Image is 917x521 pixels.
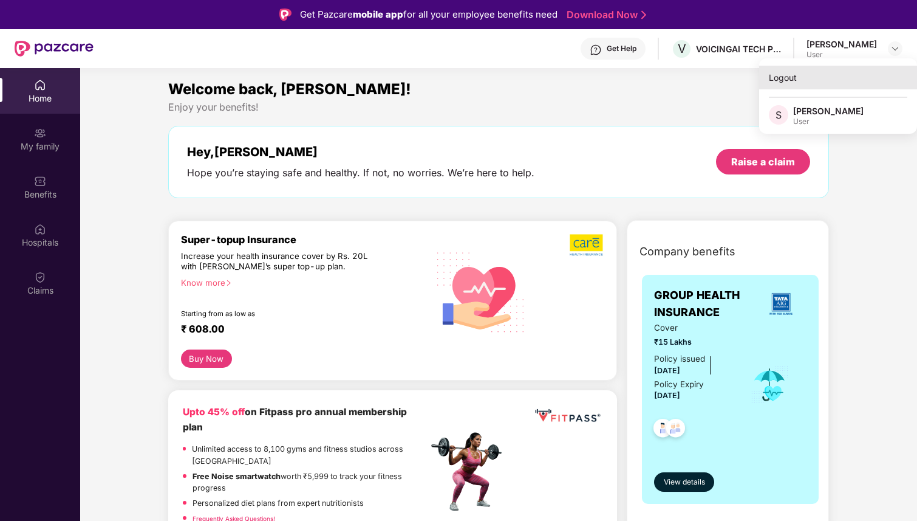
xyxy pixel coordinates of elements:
[187,167,534,179] div: Hope you’re staying safe and healthy. If not, no worries. We’re here to help.
[806,50,877,60] div: User
[192,443,428,467] p: Unlimited access to 8,100 gyms and fitness studios across [GEOGRAPHIC_DATA]
[759,66,917,89] div: Logout
[654,366,680,375] span: [DATE]
[181,278,421,286] div: Know more
[181,251,375,272] div: Increase your health insurance cover by Rs. 20L with [PERSON_NAME]’s super top-up plan.
[183,406,245,418] b: Upto 45% off
[193,497,364,509] p: Personalized diet plans from expert nutritionists
[750,365,789,405] img: icon
[187,145,534,159] div: Hey, [PERSON_NAME]
[654,391,680,400] span: [DATE]
[567,9,643,21] a: Download Now
[607,44,636,53] div: Get Help
[428,429,513,514] img: fpp.png
[806,38,877,50] div: [PERSON_NAME]
[183,406,407,432] b: on Fitpass pro annual membership plan
[353,9,403,20] strong: mobile app
[793,105,864,117] div: [PERSON_NAME]
[639,243,735,260] span: Company benefits
[181,350,232,368] button: Buy Now
[193,472,281,481] strong: Free Noise smartwatch
[654,287,756,322] span: GROUP HEALTH INSURANCE
[181,309,377,318] div: Starting from as low as
[641,9,646,21] img: Stroke
[654,336,734,348] span: ₹15 Lakhs
[279,9,291,21] img: Logo
[428,238,534,345] img: svg+xml;base64,PHN2ZyB4bWxucz0iaHR0cDovL3d3dy53My5vcmcvMjAwMC9zdmciIHhtbG5zOnhsaW5rPSJodHRwOi8vd3...
[654,353,705,365] div: Policy issued
[570,233,604,257] img: b5dec4f62d2307b9de63beb79f102df3.png
[533,405,602,427] img: fppp.png
[731,155,795,168] div: Raise a claim
[776,108,782,122] span: S
[654,322,734,334] span: Cover
[15,41,94,57] img: New Pazcare Logo
[193,471,428,494] p: worth ₹5,999 to track your fitness progress
[678,41,686,56] span: V
[661,415,690,445] img: svg+xml;base64,PHN2ZyB4bWxucz0iaHR0cDovL3d3dy53My5vcmcvMjAwMC9zdmciIHdpZHRoPSI0OC45NDMiIGhlaWdodD...
[648,415,678,445] img: svg+xml;base64,PHN2ZyB4bWxucz0iaHR0cDovL3d3dy53My5vcmcvMjAwMC9zdmciIHdpZHRoPSI0OC45NDMiIGhlaWdodD...
[654,378,704,391] div: Policy Expiry
[890,44,900,53] img: svg+xml;base64,PHN2ZyBpZD0iRHJvcGRvd24tMzJ4MzIiIHhtbG5zPSJodHRwOi8vd3d3LnczLm9yZy8yMDAwL3N2ZyIgd2...
[664,477,705,488] span: View details
[793,117,864,126] div: User
[34,127,46,139] img: svg+xml;base64,PHN2ZyB3aWR0aD0iMjAiIGhlaWdodD0iMjAiIHZpZXdCb3g9IjAgMCAyMCAyMCIgZmlsbD0ibm9uZSIgeG...
[654,472,714,492] button: View details
[696,43,781,55] div: VOICINGAI TECH PRIVATE LIMITED
[590,44,602,56] img: svg+xml;base64,PHN2ZyBpZD0iSGVscC0zMngzMiIgeG1sbnM9Imh0dHA6Ly93d3cudzMub3JnLzIwMDAvc3ZnIiB3aWR0aD...
[34,271,46,283] img: svg+xml;base64,PHN2ZyBpZD0iQ2xhaW0iIHhtbG5zPSJodHRwOi8vd3d3LnczLm9yZy8yMDAwL3N2ZyIgd2lkdGg9IjIwIi...
[34,79,46,91] img: svg+xml;base64,PHN2ZyBpZD0iSG9tZSIgeG1sbnM9Imh0dHA6Ly93d3cudzMub3JnLzIwMDAvc3ZnIiB3aWR0aD0iMjAiIG...
[300,7,557,22] div: Get Pazcare for all your employee benefits need
[765,288,797,320] img: insurerLogo
[168,80,411,98] span: Welcome back, [PERSON_NAME]!
[34,175,46,187] img: svg+xml;base64,PHN2ZyBpZD0iQmVuZWZpdHMiIHhtbG5zPSJodHRwOi8vd3d3LnczLm9yZy8yMDAwL3N2ZyIgd2lkdGg9Ij...
[34,223,46,235] img: svg+xml;base64,PHN2ZyBpZD0iSG9zcGl0YWxzIiB4bWxucz0iaHR0cDovL3d3dy53My5vcmcvMjAwMC9zdmciIHdpZHRoPS...
[168,101,829,114] div: Enjoy your benefits!
[225,280,232,286] span: right
[181,233,428,246] div: Super-topup Insurance
[181,323,416,337] div: ₹ 608.00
